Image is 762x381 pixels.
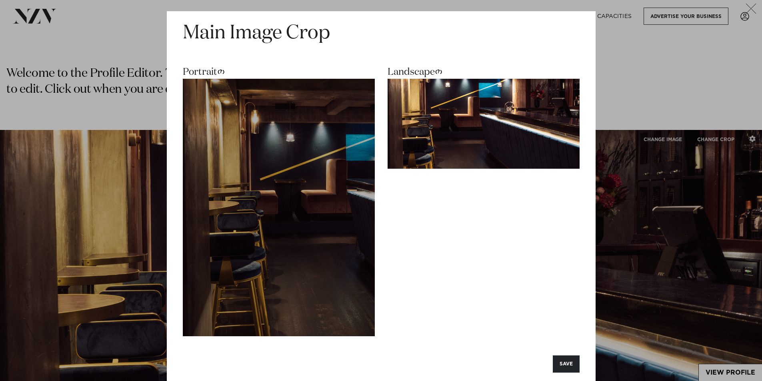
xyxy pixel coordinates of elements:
[435,69,442,74] button: (?)
[388,66,580,79] h3: Landscape
[183,79,526,336] img: sUIo5Q9t9Et8E3bASpuGKL6dDxgitAp7wvkd944Q.jpeg
[183,21,330,46] h2: Main Image Crop
[183,66,375,79] h3: Portrait
[388,52,580,195] img: sUIo5Q9t9Et8E3bASpuGKL6dDxgitAp7wvkd944Q.jpeg
[217,69,225,74] button: (?)
[553,355,580,373] button: SAVE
